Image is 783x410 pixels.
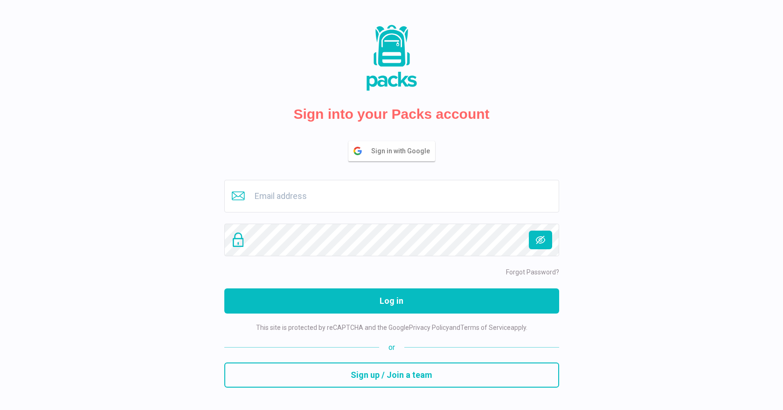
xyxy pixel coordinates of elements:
p: This site is protected by reCAPTCHA and the Google and apply. [256,323,527,333]
a: Forgot Password? [506,268,559,276]
a: Privacy Policy [409,324,449,331]
input: Email address [224,180,559,212]
a: Terms of Service [460,324,511,331]
button: Sign in with Google [348,141,435,161]
h2: Sign into your Packs account [293,106,489,123]
span: or [379,342,404,353]
button: Sign up / Join a team [224,362,559,388]
span: Sign in with Google [371,142,435,161]
img: Packs Logo [345,23,438,93]
button: Log in [224,288,559,314]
